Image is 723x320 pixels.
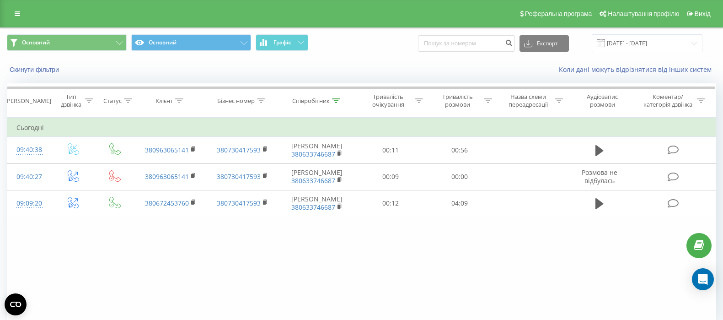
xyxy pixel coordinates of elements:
a: 380730417593 [217,199,261,207]
a: 380633746687 [291,203,335,212]
div: Тривалість розмови [434,93,482,108]
button: Скинути фільтри [7,65,64,74]
button: Open CMP widget [5,293,27,315]
a: 380963065141 [145,172,189,181]
div: Співробітник [292,97,330,105]
a: 380633746687 [291,150,335,158]
a: 380730417593 [217,146,261,154]
div: Назва схеми переадресації [503,93,552,108]
div: Тип дзвінка [59,93,83,108]
div: Бізнес номер [217,97,255,105]
td: 00:00 [425,163,494,190]
a: 380963065141 [145,146,189,154]
button: Основний [131,34,251,51]
div: [PERSON_NAME] [5,97,51,105]
td: [PERSON_NAME] [278,163,356,190]
td: 00:56 [425,137,494,163]
span: Розмова не відбулась [582,168,617,185]
div: 09:09:20 [16,195,42,212]
td: [PERSON_NAME] [278,190,356,217]
div: 09:40:27 [16,168,42,186]
a: 380672453760 [145,199,189,207]
span: Вихід [695,10,711,17]
div: Open Intercom Messenger [692,268,714,290]
div: Коментар/категорія дзвінка [641,93,695,108]
td: 00:09 [356,163,425,190]
td: Сьогодні [7,119,716,137]
button: Основний [7,34,127,51]
div: Аудіозапис розмови [574,93,630,108]
span: Реферальна програма [525,10,592,17]
div: Клієнт [155,97,173,105]
div: 09:40:38 [16,141,42,159]
td: 04:09 [425,190,494,217]
td: [PERSON_NAME] [278,137,356,163]
a: Коли дані можуть відрізнятися вiд інших систем [559,65,716,74]
button: Графік [256,34,308,51]
input: Пошук за номером [418,35,515,52]
a: 380633746687 [291,176,335,185]
a: 380730417593 [217,172,261,181]
span: Основний [22,39,50,46]
button: Експорт [519,35,569,52]
span: Налаштування профілю [608,10,679,17]
div: Статус [103,97,122,105]
td: 00:11 [356,137,425,163]
td: 00:12 [356,190,425,217]
div: Тривалість очікування [364,93,412,108]
span: Графік [273,39,291,46]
